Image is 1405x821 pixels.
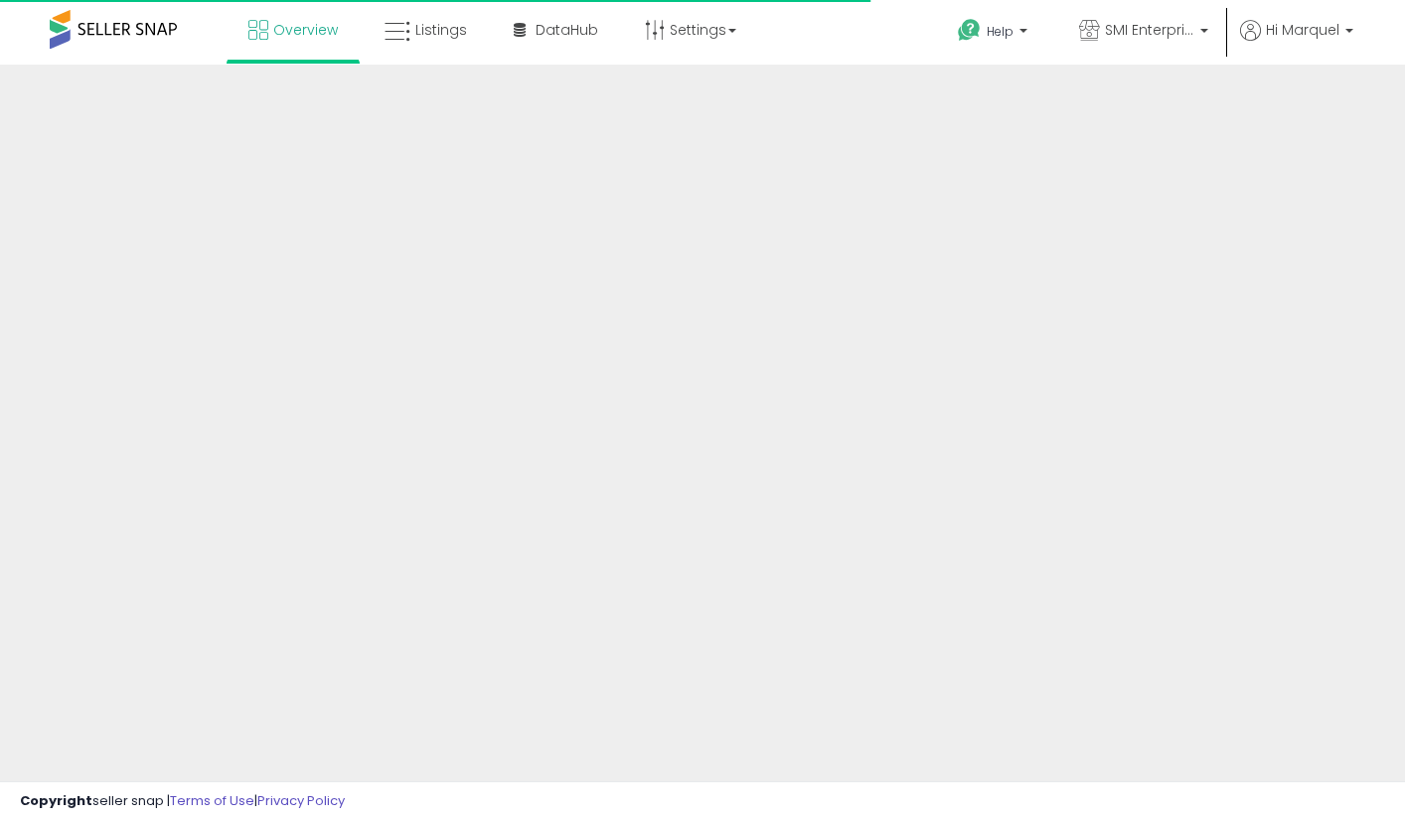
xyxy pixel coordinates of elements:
[20,792,345,811] div: seller snap | |
[1266,20,1339,40] span: Hi Marquel
[273,20,338,40] span: Overview
[1105,20,1194,40] span: SMI Enterprise
[170,791,254,810] a: Terms of Use
[1240,20,1353,65] a: Hi Marquel
[20,791,92,810] strong: Copyright
[415,20,467,40] span: Listings
[257,791,345,810] a: Privacy Policy
[987,23,1014,40] span: Help
[942,3,1047,65] a: Help
[536,20,598,40] span: DataHub
[957,18,982,43] i: Get Help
